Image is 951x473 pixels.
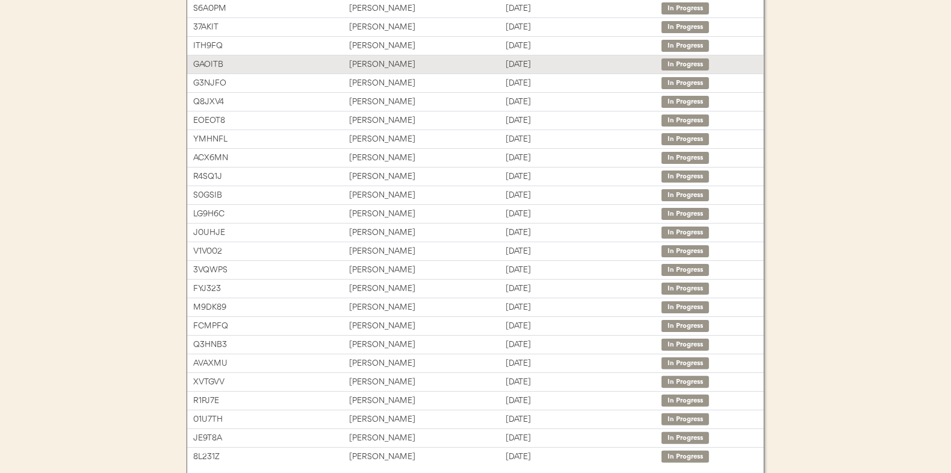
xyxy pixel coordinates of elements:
[349,226,505,240] div: [PERSON_NAME]
[349,39,505,53] div: [PERSON_NAME]
[193,282,349,296] div: FYJ323
[193,338,349,352] div: Q3HNB3
[349,301,505,315] div: [PERSON_NAME]
[506,301,661,315] div: [DATE]
[506,357,661,371] div: [DATE]
[193,319,349,333] div: FCMPFQ
[349,245,505,258] div: [PERSON_NAME]
[506,151,661,165] div: [DATE]
[349,151,505,165] div: [PERSON_NAME]
[193,245,349,258] div: V1V002
[506,245,661,258] div: [DATE]
[193,58,349,72] div: GAOITB
[506,133,661,146] div: [DATE]
[506,375,661,389] div: [DATE]
[506,2,661,16] div: [DATE]
[349,431,505,445] div: [PERSON_NAME]
[506,263,661,277] div: [DATE]
[193,20,349,34] div: 37AKIT
[193,39,349,53] div: ITH9FQ
[349,20,505,34] div: [PERSON_NAME]
[506,39,661,53] div: [DATE]
[193,151,349,165] div: ACX6MN
[193,375,349,389] div: XVTGVV
[193,357,349,371] div: AVAXMU
[506,431,661,445] div: [DATE]
[506,450,661,464] div: [DATE]
[349,413,505,427] div: [PERSON_NAME]
[349,58,505,72] div: [PERSON_NAME]
[193,207,349,221] div: LG9H6C
[349,357,505,371] div: [PERSON_NAME]
[506,189,661,202] div: [DATE]
[506,77,661,90] div: [DATE]
[349,189,505,202] div: [PERSON_NAME]
[193,263,349,277] div: 3VQWPS
[349,338,505,352] div: [PERSON_NAME]
[193,2,349,16] div: S6A0PM
[193,170,349,184] div: R4SQ1J
[506,170,661,184] div: [DATE]
[193,413,349,427] div: 01U7TH
[506,413,661,427] div: [DATE]
[349,133,505,146] div: [PERSON_NAME]
[193,450,349,464] div: 8L231Z
[506,282,661,296] div: [DATE]
[193,394,349,408] div: R1PJ7E
[506,226,661,240] div: [DATE]
[349,263,505,277] div: [PERSON_NAME]
[349,282,505,296] div: [PERSON_NAME]
[193,133,349,146] div: YMHNFL
[349,114,505,128] div: [PERSON_NAME]
[349,170,505,184] div: [PERSON_NAME]
[506,319,661,333] div: [DATE]
[193,77,349,90] div: G3NJFO
[506,95,661,109] div: [DATE]
[193,95,349,109] div: Q8JXV4
[349,77,505,90] div: [PERSON_NAME]
[349,450,505,464] div: [PERSON_NAME]
[506,58,661,72] div: [DATE]
[349,319,505,333] div: [PERSON_NAME]
[193,189,349,202] div: S0GSIB
[193,431,349,445] div: JE9T8A
[506,114,661,128] div: [DATE]
[506,338,661,352] div: [DATE]
[349,95,505,109] div: [PERSON_NAME]
[506,207,661,221] div: [DATE]
[349,375,505,389] div: [PERSON_NAME]
[506,394,661,408] div: [DATE]
[193,226,349,240] div: J0UHJE
[349,2,505,16] div: [PERSON_NAME]
[349,394,505,408] div: [PERSON_NAME]
[349,207,505,221] div: [PERSON_NAME]
[193,114,349,128] div: EOEOT8
[193,301,349,315] div: M9DK89
[506,20,661,34] div: [DATE]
